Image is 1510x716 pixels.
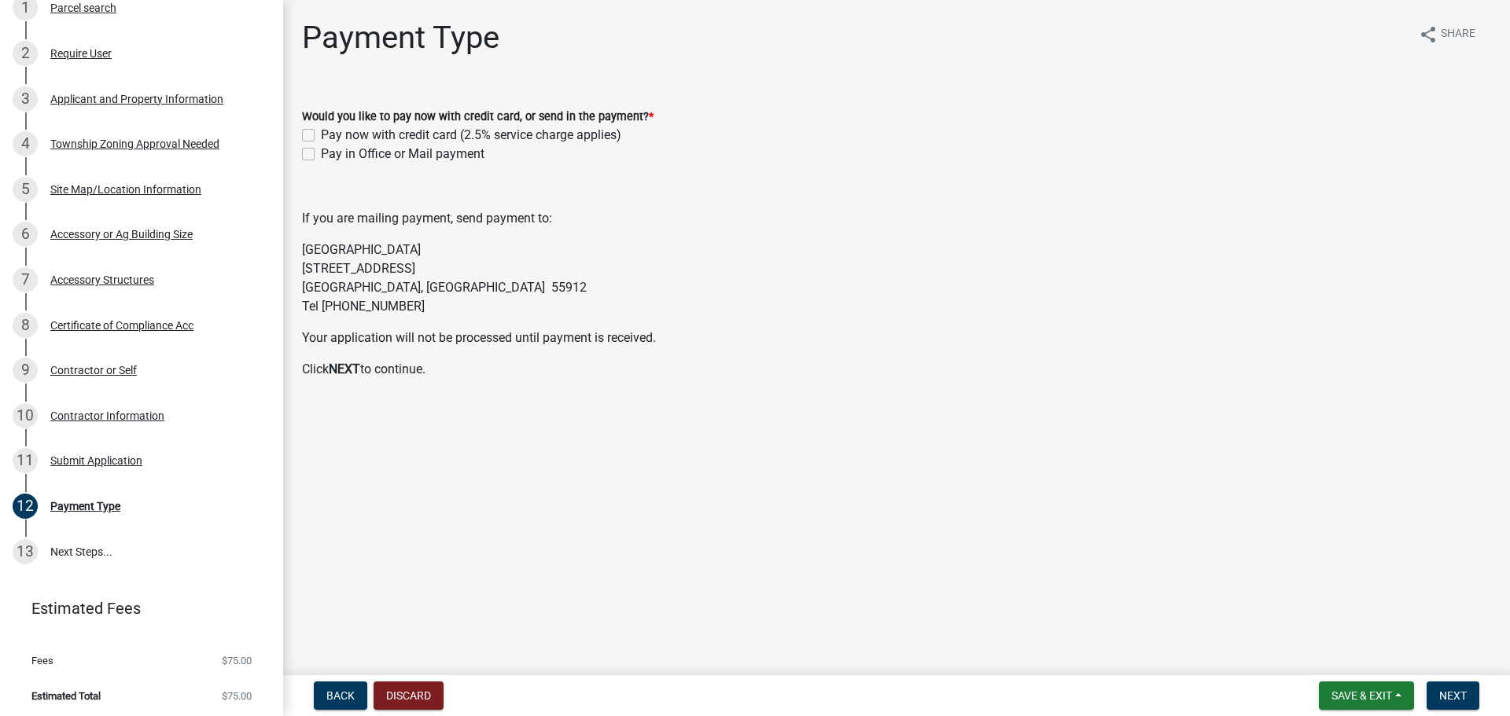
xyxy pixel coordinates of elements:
[302,209,1491,228] p: If you are mailing payment, send payment to:
[1419,25,1438,44] i: share
[13,177,38,202] div: 5
[50,320,193,331] div: Certificate of Compliance Acc
[50,94,223,105] div: Applicant and Property Information
[50,274,154,285] div: Accessory Structures
[13,41,38,66] div: 2
[222,691,252,701] span: $75.00
[1331,689,1392,702] span: Save & Exit
[13,131,38,156] div: 4
[13,313,38,338] div: 8
[302,19,499,57] h1: Payment Type
[13,267,38,292] div: 7
[50,184,201,195] div: Site Map/Location Information
[326,689,355,702] span: Back
[50,2,116,13] div: Parcel search
[50,48,112,59] div: Require User
[13,448,38,473] div: 11
[329,362,360,376] strong: NEXT
[302,360,1491,379] p: Click to continue.
[302,241,1491,316] p: [GEOGRAPHIC_DATA] [STREET_ADDRESS] [GEOGRAPHIC_DATA], [GEOGRAPHIC_DATA] 55912 Tel [PHONE_NUMBER]
[31,691,101,701] span: Estimated Total
[1427,681,1479,710] button: Next
[50,410,164,421] div: Contractor Information
[50,365,137,376] div: Contractor or Self
[50,455,142,466] div: Submit Application
[13,86,38,112] div: 3
[1441,25,1475,44] span: Share
[314,681,367,710] button: Back
[13,403,38,428] div: 10
[374,681,444,710] button: Discard
[13,494,38,519] div: 12
[1439,689,1467,702] span: Next
[13,358,38,383] div: 9
[222,655,252,666] span: $75.00
[31,655,53,666] span: Fees
[13,593,258,624] a: Estimated Fees
[50,501,120,512] div: Payment Type
[13,222,38,247] div: 6
[302,112,654,123] label: Would you like to pay now with credit card, or send in the payment?
[50,138,219,149] div: Township Zoning Approval Needed
[1406,19,1488,50] button: shareShare
[13,539,38,564] div: 13
[321,126,621,145] label: Pay now with credit card (2.5% service charge applies)
[321,145,484,163] label: Pay in Office or Mail payment
[50,229,193,240] div: Accessory or Ag Building Size
[1319,681,1414,710] button: Save & Exit
[302,329,1491,347] p: Your application will not be processed until payment is received.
